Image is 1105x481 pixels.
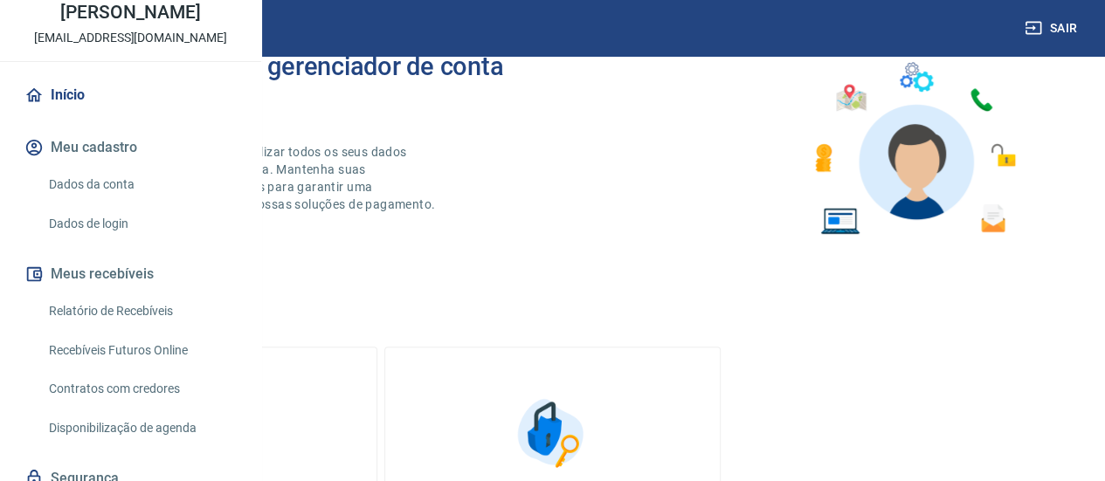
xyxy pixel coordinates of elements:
h5: O que deseja fazer hoje? [42,308,1063,326]
a: Relatório de Recebíveis [42,293,240,329]
img: Segurança [508,389,596,477]
a: Dados de login [42,206,240,242]
a: Contratos com credores [42,371,240,407]
button: Meus recebíveis [21,255,240,293]
a: Início [21,76,240,114]
h2: Bem-vindo(a) ao gerenciador de conta Vindi [77,52,553,108]
a: Dados da conta [42,167,240,203]
img: Imagem de um avatar masculino com diversos icones exemplificando as funcionalidades do gerenciado... [799,52,1028,245]
a: Disponibilização de agenda [42,410,240,446]
p: [PERSON_NAME] [60,3,200,22]
button: Meu cadastro [21,128,240,167]
a: Recebíveis Futuros Online [42,333,240,368]
p: [EMAIL_ADDRESS][DOMAIN_NAME] [34,29,227,47]
button: Sair [1021,12,1084,45]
